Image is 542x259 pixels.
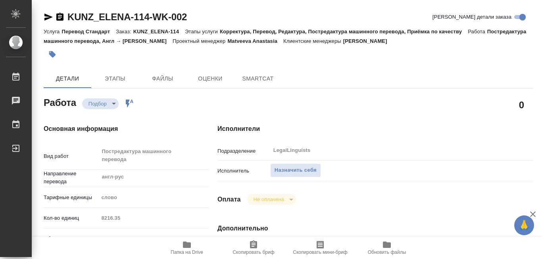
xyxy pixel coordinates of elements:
[270,163,321,177] button: Назначить себя
[98,212,208,224] input: Пустое поле
[44,152,98,160] p: Вид работ
[283,38,343,44] p: Клиентские менеджеры
[517,217,531,234] span: 🙏
[251,196,286,203] button: Не оплачена
[62,29,116,35] p: Перевод Стандарт
[96,74,134,84] span: Этапы
[293,249,347,255] span: Скопировать мини-бриф
[44,46,61,63] button: Добавить тэг
[287,237,354,259] button: Скопировать мини-бриф
[44,194,98,201] p: Тарифные единицы
[368,249,406,255] span: Обновить файлы
[98,232,208,246] div: Юридическая/Финансовая
[173,38,227,44] p: Проектный менеджер
[133,29,185,35] p: KUNZ_ELENA-114
[44,29,62,35] p: Услуга
[154,237,220,259] button: Папка на Drive
[144,74,182,84] span: Файлы
[220,29,468,35] p: Корректура, Перевод, Редактура, Постредактура машинного перевода, Приёмка по качеству
[220,237,287,259] button: Скопировать бриф
[55,12,65,22] button: Скопировать ссылку
[191,74,229,84] span: Оценки
[44,170,98,186] p: Направление перевода
[239,74,277,84] span: SmartCat
[343,38,393,44] p: [PERSON_NAME]
[233,249,274,255] span: Скопировать бриф
[98,191,208,204] div: слово
[247,194,296,205] div: Подбор
[468,29,487,35] p: Работа
[514,215,534,235] button: 🙏
[217,195,241,204] h4: Оплата
[432,13,511,21] span: [PERSON_NAME] детали заказа
[48,74,86,84] span: Детали
[82,98,119,109] div: Подбор
[354,237,420,259] button: Обновить файлы
[217,224,533,233] h4: Дополнительно
[519,98,524,111] h2: 0
[217,147,270,155] p: Подразделение
[44,214,98,222] p: Кол-во единиц
[171,249,203,255] span: Папка на Drive
[44,12,53,22] button: Скопировать ссылку для ЯМессенджера
[116,29,133,35] p: Заказ:
[275,166,317,175] span: Назначить себя
[44,124,186,134] h4: Основная информация
[44,95,76,109] h2: Работа
[67,12,187,22] a: KUNZ_ELENA-114-WK-002
[44,235,98,243] p: Общая тематика
[217,167,270,175] p: Исполнитель
[86,100,109,107] button: Подбор
[185,29,220,35] p: Этапы услуги
[217,124,533,134] h4: Исполнители
[227,38,283,44] p: Matveeva Anastasia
